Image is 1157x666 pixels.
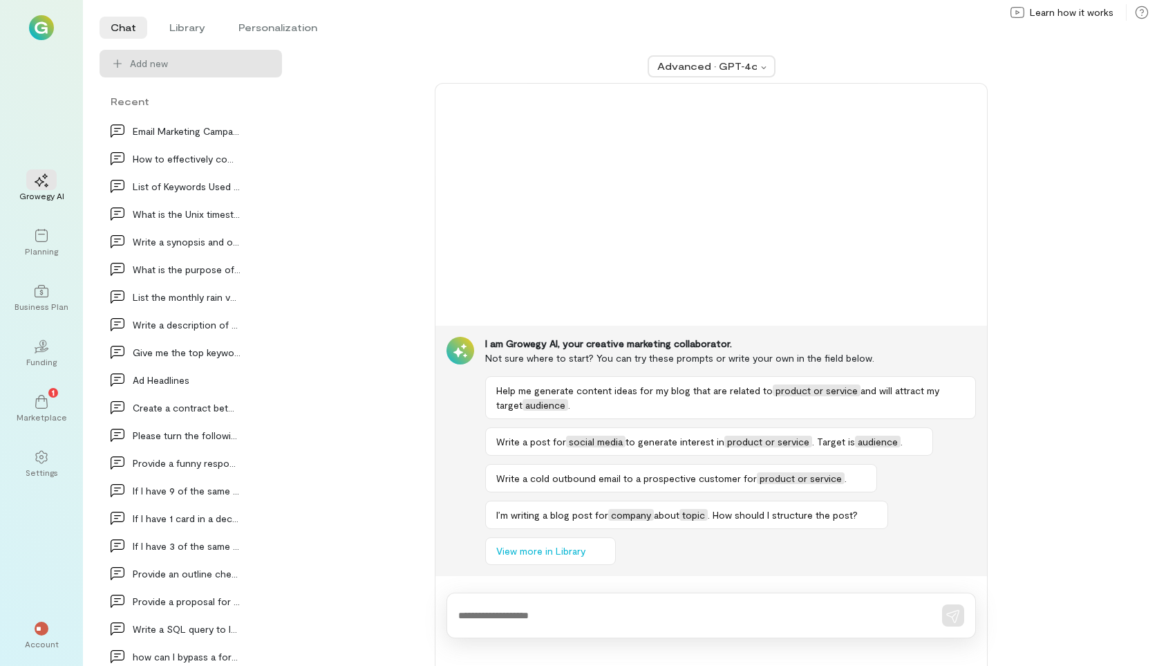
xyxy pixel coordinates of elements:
span: . [568,399,570,411]
div: How to effectively communicate business’s value p… [133,151,241,166]
button: I’m writing a blog post forcompanyabouttopic. How should I structure the post? [485,501,888,529]
div: Planning [25,246,58,257]
div: Give me the top keywords for bottle openers [133,345,241,360]
div: Write a description of the advantages of using AI… [133,317,241,332]
div: If I have 9 of the same card in a deck of 50 card… [133,483,241,498]
div: I am Growegy AI, your creative marketing collaborator. [485,337,976,351]
button: View more in Library [485,537,616,565]
div: Create a contract between two companies, a market… [133,400,241,415]
li: Personalization [227,17,328,39]
span: Help me generate content ideas for my blog that are related to [496,385,773,396]
span: 1 [52,386,55,398]
div: What is the purpose of AI [133,262,241,277]
span: product or service [724,436,812,447]
li: Chat [100,17,147,39]
div: Funding [26,356,57,367]
div: Provide a funny response to the following post: "… [133,456,241,470]
div: If I have 1 card in a deck of 50 cards, what is t… [133,511,241,526]
div: Account [25,638,59,649]
div: Ad Headlines [133,373,241,387]
a: Settings [17,439,66,489]
a: Business Plan [17,273,66,323]
span: product or service [773,385,860,396]
div: Settings [26,467,58,478]
span: View more in Library [496,544,585,558]
span: Write a post for [496,436,566,447]
div: Write a synopsis and outline for a presentation o… [133,234,241,249]
div: List of Keywords Used for Product Search [133,179,241,194]
div: Write a SQL query to look up how many of an item… [133,622,241,636]
div: Advanced · GPT‑4o [657,59,757,73]
span: about [654,509,679,521]
span: audience [523,399,568,411]
button: Write a cold outbound email to a prospective customer forproduct or service. [485,464,877,492]
span: Learn how it works [1030,6,1113,19]
button: Help me generate content ideas for my blog that are related toproduct or serviceand will attract ... [485,376,976,419]
span: social media [566,436,625,447]
span: . How should I structure the post? [708,509,858,521]
div: Provide an outline checklist for a Go To Market p… [133,566,241,581]
a: Growegy AI [17,163,66,212]
span: company [608,509,654,521]
span: to generate interest in [625,436,724,447]
span: Write a cold outbound email to a prospective customer for [496,472,757,484]
div: Business Plan [15,301,68,312]
div: Please turn the following content into a facebook… [133,428,241,443]
div: Provide a proposal for a live event with vendors… [133,594,241,609]
span: audience [855,436,901,447]
div: Recent [100,94,282,109]
li: Library [158,17,216,39]
span: I’m writing a blog post for [496,509,608,521]
span: . [901,436,903,447]
div: how can I bypass a form… [133,649,241,664]
a: Planning [17,218,66,268]
a: Marketplace [17,384,66,434]
div: Growegy AI [19,190,64,201]
span: . [845,472,847,484]
a: Funding [17,329,66,378]
button: Write a post forsocial mediato generate interest inproduct or service. Target isaudience. [485,427,933,456]
div: What is the Unix timestamp for [DATE]… [133,207,241,221]
span: product or service [757,472,845,484]
span: . Target is [812,436,855,447]
span: topic [679,509,708,521]
div: Not sure where to start? You can try these prompts or write your own in the field below. [485,351,976,365]
div: If I have 3 of the same card in a deck of 50 card… [133,539,241,553]
span: Add new [130,57,168,71]
div: Marketplace [17,411,67,423]
div: Email Marketing Campaign [133,124,241,138]
div: List the monthly rain volume in millimeters for S… [133,290,241,304]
